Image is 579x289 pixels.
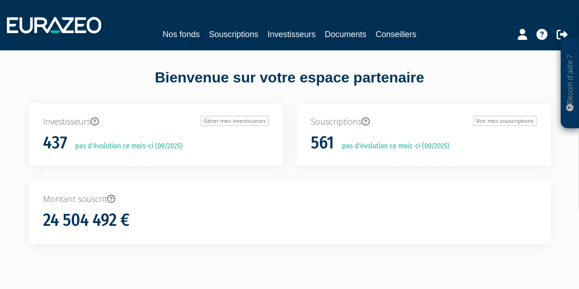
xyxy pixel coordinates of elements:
p: Montant souscrit [43,193,536,205]
h1: 24 504 492 € [43,211,130,230]
p: Souscriptions [311,116,536,128]
img: 1732889491-logotype_eurazeo_blanc_rvb.png [7,17,101,33]
a: Investisseurs [267,28,315,41]
p: pas d'évolution ce mois-ci (09/2025) [335,141,449,152]
a: Voir mes souscriptions [473,116,536,126]
h1: 561 [311,133,334,153]
a: Nos fonds [162,28,200,41]
a: Documents [325,28,367,41]
p: Investisseurs [43,116,269,128]
p: pas d'évolution ce mois-ci (09/2025) [69,141,183,152]
p: Besoin d'aide ? [565,42,575,124]
a: Souscriptions [209,28,258,41]
a: Conseillers [376,28,417,41]
a: Gérer mes investisseurs [201,116,269,126]
div: Bienvenue sur votre espace partenaire [22,67,557,103]
h1: 437 [43,133,67,153]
